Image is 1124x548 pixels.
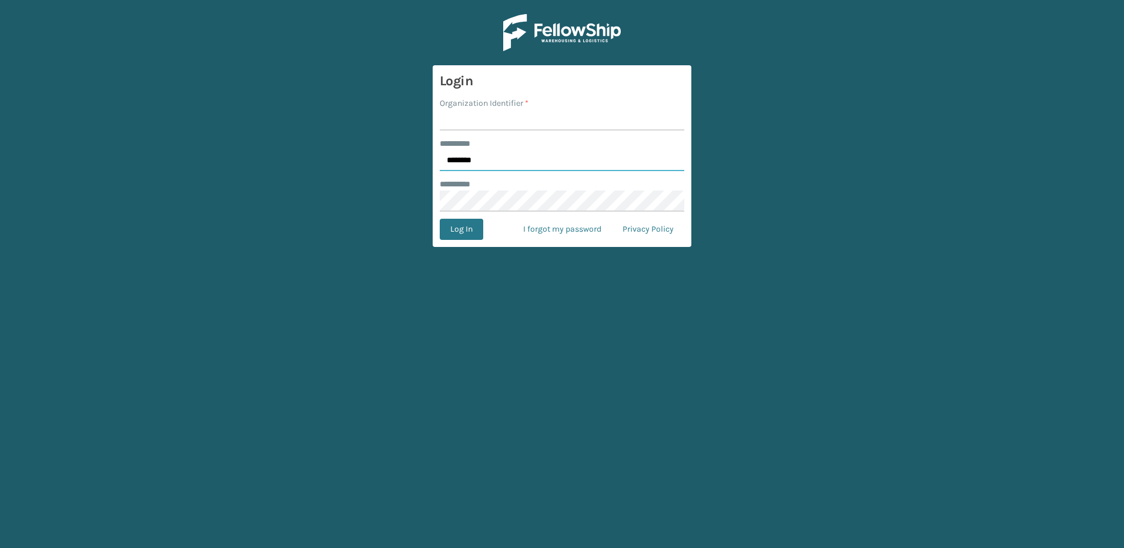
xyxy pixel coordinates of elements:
img: Logo [503,14,621,51]
button: Log In [440,219,483,240]
label: Organization Identifier [440,97,528,109]
a: I forgot my password [513,219,612,240]
h3: Login [440,72,684,90]
a: Privacy Policy [612,219,684,240]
